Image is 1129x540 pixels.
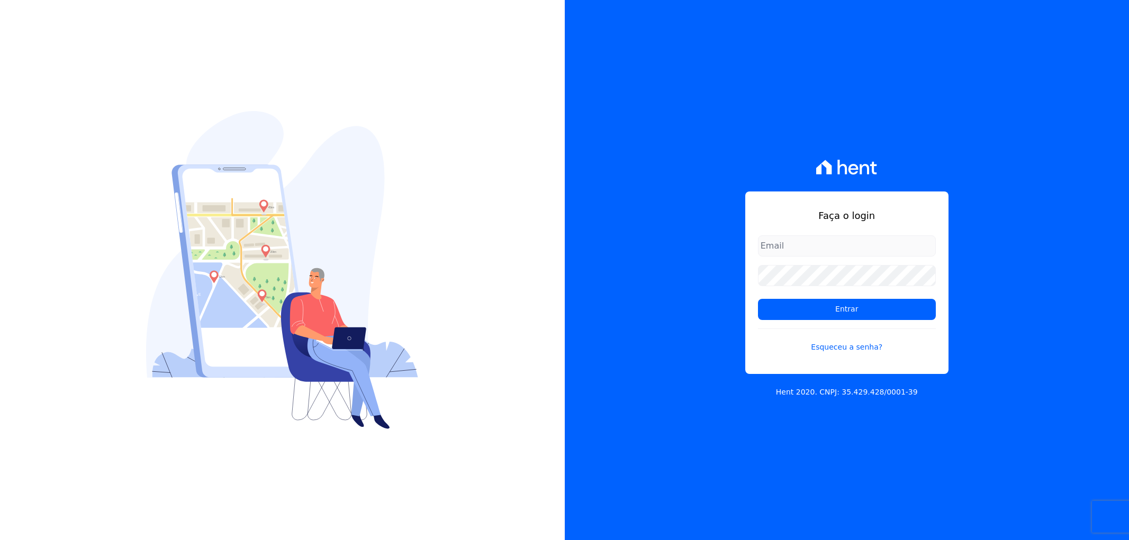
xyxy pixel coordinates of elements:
a: Esqueceu a senha? [758,328,936,353]
img: Login [146,111,418,429]
input: Entrar [758,299,936,320]
p: Hent 2020. CNPJ: 35.429.428/0001-39 [776,387,918,398]
h1: Faça o login [758,208,936,223]
input: Email [758,235,936,257]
